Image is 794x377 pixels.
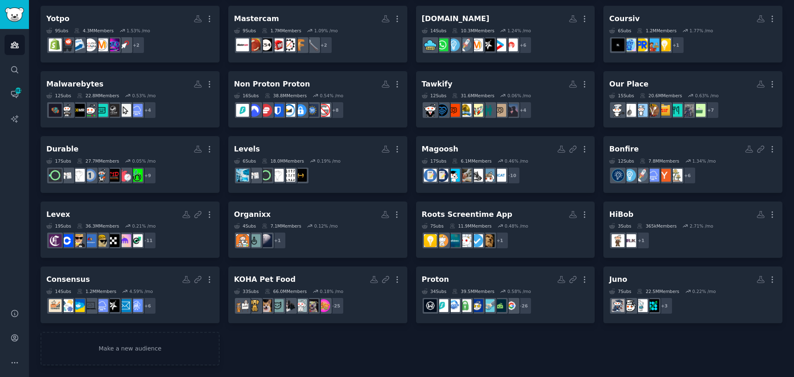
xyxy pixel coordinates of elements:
[470,169,483,182] img: GMATpreparation
[95,104,108,117] img: computerhelp
[49,104,62,117] img: antivirus
[317,299,330,312] img: aww
[612,169,624,182] img: Entrepreneurship
[603,202,782,258] a: HiBob3Subs365kMembers2.71% /mo+1HumanResourcesUKhumanresources
[139,101,156,119] div: + 4
[248,169,261,182] img: loseit
[107,299,120,312] img: SaaSMarketing
[507,288,531,294] div: 0.58 % /mo
[49,299,62,312] img: salestechniques
[416,6,595,62] a: [DOMAIN_NAME]14Subs10.3MMembers1.24% /mo+6ChatbotsstartupSaaSMarketingmarketingstartupsEntreprene...
[692,158,716,164] div: 1.34 % /mo
[482,299,495,312] img: technology
[422,288,447,294] div: 34 Sub s
[470,299,483,312] img: europe
[139,297,156,315] div: + 6
[447,234,460,247] img: Mindfulness
[459,234,471,247] img: productivity
[84,38,96,51] img: digimarketeronline
[282,299,295,312] img: BorderCollie
[505,104,518,117] img: datingadviceformen
[447,299,460,312] img: AirVPN
[41,136,220,193] a: Durable17Subs27.7MMembers0.05% /mo+9Nutrition_HealthyhypertensionType1DiabetesHealthdiabetes_t1Fi...
[84,234,96,247] img: cryptofrenzyy
[623,169,636,182] img: Entrepreneur
[658,38,671,51] img: iosapps
[95,234,108,247] img: AltStreetBets
[77,93,119,98] div: 22.8M Members
[234,93,259,98] div: 16 Sub s
[127,28,150,34] div: 1.53 % /mo
[84,299,96,312] img: SalesforceCareers
[422,158,447,164] div: 17 Sub s
[107,104,120,117] img: steamsupport
[107,38,120,51] img: SEO
[424,299,437,312] img: Windscribe
[315,36,332,54] div: + 2
[236,234,249,247] img: Supplements
[609,144,639,154] div: Bonfire
[60,104,73,117] img: techsupport
[493,38,506,51] img: startup
[612,234,624,247] img: humanresources
[317,104,330,117] img: degoogle
[435,104,448,117] img: dating
[416,136,595,193] a: Magoosh17Subs6.1MMembers0.46% /mo+10McatGetStudyingGMATpreparationGREpreparationstudytipsACTSat
[422,274,449,285] div: Proton
[269,232,286,249] div: + 1
[317,158,341,164] div: 0.19 % /mo
[435,169,448,182] img: ACT
[609,93,634,98] div: 15 Sub s
[424,169,437,182] img: Sat
[41,6,220,62] a: Yotpo9Subs4.3MMembers1.53% /mo+2PPCSEODigitalMarketingdigimarketeronlineEmailmarketingecommercesh...
[95,38,108,51] img: DigitalMarketing
[507,28,531,34] div: 1.24 % /mo
[482,234,495,247] img: Stoicism
[130,234,143,247] img: CryptoMoonShots
[314,223,338,229] div: 0.12 % /mo
[689,28,713,34] div: 1.77 % /mo
[282,38,295,51] img: EngineeringResumes
[259,104,272,117] img: Express_VPN
[72,38,85,51] img: Emailmarketing
[248,299,261,312] img: goldenretrievers
[422,209,512,220] div: Roots Screentime App
[459,169,471,182] img: GREpreparation
[77,158,119,164] div: 27.7M Members
[452,158,491,164] div: 6.1M Members
[681,104,694,117] img: KitchenConfidential
[306,299,318,312] img: pitbulls
[248,234,261,247] img: 45PlusSkincare
[46,28,68,34] div: 9 Sub s
[702,101,719,119] div: + 7
[416,202,595,258] a: Roots Screentime App7Subs11.9MMembers0.48% /mo+1StoicismgetdisciplinedproductivityMindfulnessMedi...
[320,93,343,98] div: 0.54 % /mo
[95,169,108,182] img: Health
[640,158,679,164] div: 7.8M Members
[609,158,634,164] div: 12 Sub s
[127,36,145,54] div: + 2
[77,288,116,294] div: 1.2M Members
[259,169,272,182] img: diabetes
[637,28,676,34] div: 1.2M Members
[505,299,518,312] img: GooglePixel
[234,209,271,220] div: Organixx
[609,28,631,34] div: 6 Sub s
[294,38,307,51] img: Fusion360
[327,101,344,119] div: + 8
[635,169,648,182] img: startups
[234,14,279,24] div: Mastercam
[327,297,344,315] div: + 25
[690,223,713,229] div: 2.71 % /mo
[41,332,220,365] a: Make a new audience
[646,299,659,312] img: sofistock
[259,234,272,247] img: sleep
[259,38,272,51] img: CNC
[514,36,532,54] div: + 6
[107,169,120,182] img: Type1Diabetes
[493,104,506,117] img: datingoverfifty
[612,104,624,117] img: AskCulinary
[623,38,636,51] img: artificial
[49,38,62,51] img: shopify
[265,288,307,294] div: 66.0M Members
